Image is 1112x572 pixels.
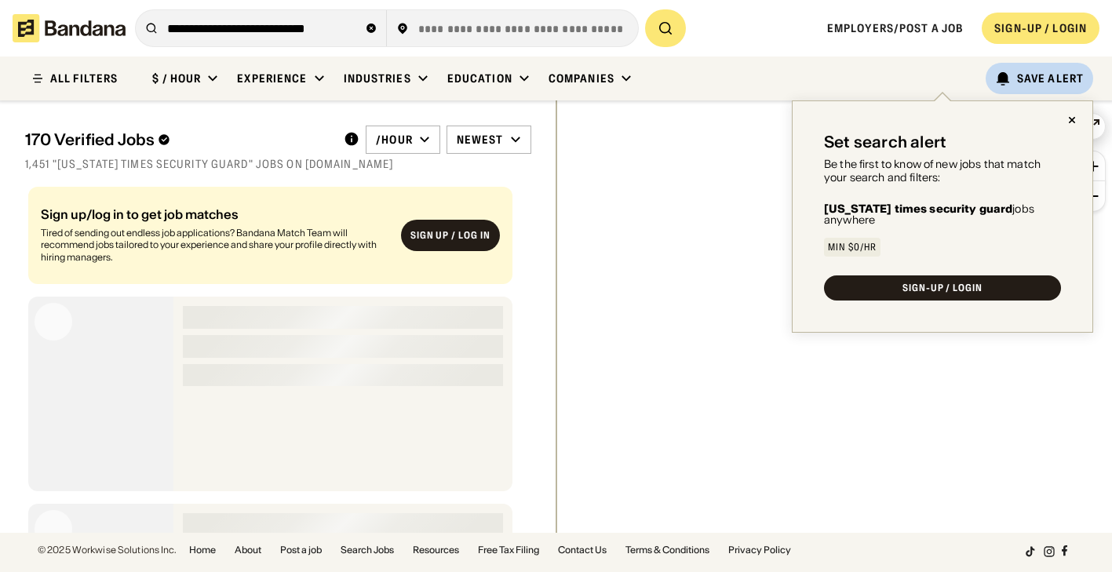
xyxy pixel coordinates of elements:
[478,545,539,555] a: Free Tax Filing
[902,283,983,293] div: SIGN-UP / LOGIN
[447,71,512,86] div: Education
[41,208,388,220] div: Sign up/log in to get job matches
[558,545,607,555] a: Contact Us
[25,130,331,149] div: 170 Verified Jobs
[235,545,261,555] a: About
[237,71,307,86] div: Experience
[189,545,216,555] a: Home
[410,230,490,242] div: Sign up / Log in
[152,71,201,86] div: $ / hour
[824,158,1061,184] div: Be the first to know of new jobs that match your search and filters:
[341,545,394,555] a: Search Jobs
[994,21,1087,35] div: SIGN-UP / LOGIN
[824,202,1012,216] b: [US_STATE] times security guard
[549,71,614,86] div: Companies
[824,203,1061,225] div: jobs anywhere
[376,133,413,147] div: /hour
[280,545,322,555] a: Post a job
[828,242,877,252] div: Min $0/hr
[625,545,709,555] a: Terms & Conditions
[413,545,459,555] a: Resources
[25,157,531,171] div: 1,451 "[US_STATE] times security guard" jobs on [DOMAIN_NAME]
[41,227,388,264] div: Tired of sending out endless job applications? Bandana Match Team will recommend jobs tailored to...
[1017,71,1084,86] div: Save Alert
[344,71,411,86] div: Industries
[25,180,531,534] div: grid
[38,545,177,555] div: © 2025 Workwise Solutions Inc.
[728,545,791,555] a: Privacy Policy
[13,14,126,42] img: Bandana logotype
[457,133,504,147] div: Newest
[50,73,118,84] div: ALL FILTERS
[827,21,963,35] a: Employers/Post a job
[824,133,946,151] div: Set search alert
